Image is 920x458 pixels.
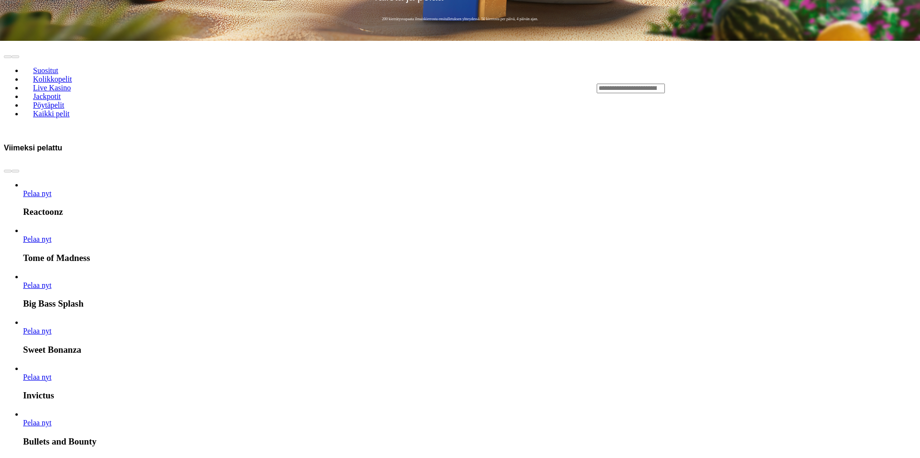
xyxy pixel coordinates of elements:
a: Kaikki pelit [23,107,80,121]
span: Pelaa nyt [23,189,51,198]
button: prev slide [4,170,12,173]
button: next slide [12,170,19,173]
article: Sweet Bonanza [23,318,916,355]
span: 200 kierrätysvapaata ilmaiskierrosta ensitalletuksen yhteydessä. 50 kierrosta per päivä, 4 päivän... [370,16,550,22]
span: Pöytäpelit [29,101,68,109]
input: Search [597,84,665,93]
a: Big Bass Splash [23,281,51,289]
button: prev slide [4,55,12,58]
article: Invictus [23,364,916,401]
header: Lobby [4,41,916,135]
span: Pelaa nyt [23,327,51,335]
span: Kolikkopelit [29,75,76,83]
span: Pelaa nyt [23,373,51,381]
article: Reactoonz [23,181,916,218]
span: Pelaa nyt [23,235,51,243]
span: Live Kasino [29,84,75,92]
span: Kaikki pelit [29,110,74,118]
span: Pelaa nyt [23,419,51,427]
article: Big Bass Splash [23,272,916,309]
a: Tome of Madness [23,235,51,243]
h3: Invictus [23,390,916,401]
h3: Viimeksi pelattu [4,143,62,152]
a: Sweet Bonanza [23,327,51,335]
a: Jackpotit [23,89,71,104]
a: Invictus [23,373,51,381]
a: Kolikkopelit [23,72,82,87]
a: Reactoonz [23,189,51,198]
h3: Bullets and Bounty [23,436,916,447]
article: Tome of Madness [23,226,916,263]
button: next slide [12,55,19,58]
h3: Tome of Madness [23,253,916,263]
span: Jackpotit [29,92,65,100]
span: Suositut [29,66,62,74]
h3: Big Bass Splash [23,298,916,309]
a: Pöytäpelit [23,98,74,112]
article: Bullets and Bounty [23,410,916,447]
h3: Reactoonz [23,207,916,217]
h3: Sweet Bonanza [23,345,916,355]
span: Pelaa nyt [23,281,51,289]
a: Live Kasino [23,81,81,95]
a: Suositut [23,63,68,78]
a: Bullets and Bounty [23,419,51,427]
nav: Lobby [4,50,577,126]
